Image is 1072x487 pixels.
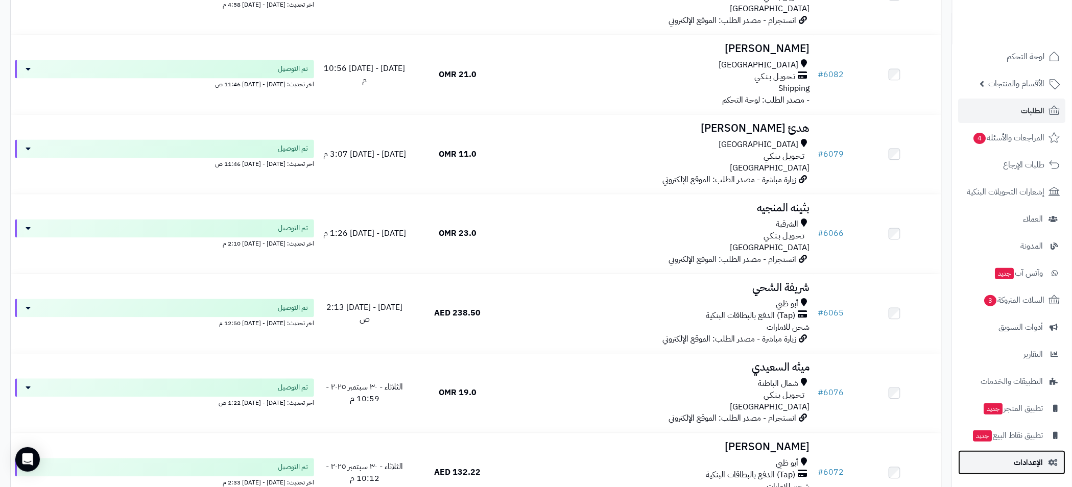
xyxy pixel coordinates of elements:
[15,397,314,407] div: اخر تحديث: [DATE] - [DATE] 1:22 ص
[439,386,477,399] span: 19.0 OMR
[669,412,797,424] span: انستجرام - مصدر الطلب: الموقع الإلكتروني
[508,441,810,453] h3: [PERSON_NAME]
[983,401,1043,416] span: تطبيق المتجر
[730,162,810,174] span: [GEOGRAPHIC_DATA]
[959,207,1066,231] a: العملاء
[959,180,1066,204] a: إشعارات التحويلات البنكية
[730,3,810,15] span: [GEOGRAPHIC_DATA]
[959,423,1066,448] a: تطبيق نقاط البيعجديد
[323,227,406,239] span: [DATE] - [DATE] 1:26 م
[974,133,986,144] span: 4
[663,333,797,345] span: زيارة مباشرة - مصدر الطلب: الموقع الإلكتروني
[818,227,824,239] span: #
[767,321,810,333] span: شحن للامارات
[959,315,1066,339] a: أدوات التسويق
[999,320,1043,334] span: أدوات التسويق
[706,469,796,481] span: (Tap) الدفع بالبطاقات البنكية
[15,317,314,328] div: اخر تحديث: [DATE] - [DATE] 12:50 م
[1023,212,1043,226] span: العملاء
[818,386,844,399] a: #6076
[1007,50,1045,64] span: لوحة التحكم
[508,43,810,55] h3: [PERSON_NAME]
[818,227,844,239] a: #6066
[764,151,805,162] span: تـحـويـل بـنـكـي
[278,382,308,393] span: تم التوصيل
[981,374,1043,388] span: التطبيقات والخدمات
[278,462,308,472] span: تم التوصيل
[995,268,1014,279] span: جديد
[755,71,796,83] span: تـحـويـل بـنـكـي
[764,389,805,401] span: تـحـويـل بـنـكـي
[776,218,799,230] span: الشرقية
[15,447,40,472] div: Open Intercom Messenger
[776,298,799,310] span: أبو ظبي
[818,307,824,319] span: #
[959,153,1066,177] a: طلبات الإرجاع
[730,241,810,254] span: [GEOGRAPHIC_DATA]
[818,68,844,81] a: #6082
[669,14,797,27] span: انستجرام - مصدر الطلب: الموقع الإلكتروني
[959,342,1066,367] a: التقارير
[439,68,477,81] span: 21.0 OMR
[504,35,814,114] td: - مصدر الطلب: لوحة التحكم
[439,227,477,239] span: 23.0 OMR
[278,223,308,233] span: تم التوصيل
[959,288,1066,312] a: السلات المتروكة3
[323,148,406,160] span: [DATE] - [DATE] 3:07 م
[326,381,403,405] span: الثلاثاء - ٣٠ سبتمبر ٢٠٢٥ - 10:59 م
[989,77,1045,91] span: الأقسام والمنتجات
[972,428,1043,443] span: تطبيق نقاط البيع
[278,143,308,154] span: تم التوصيل
[1014,455,1043,470] span: الإعدادات
[1021,104,1045,118] span: الطلبات
[669,253,797,265] span: انستجرام - مصدر الطلب: الموقع الإلكتروني
[985,295,997,306] span: 3
[663,174,797,186] span: زيارة مباشرة - مصدر الطلب: الموقع الإلكتروني
[959,99,1066,123] a: الطلبات
[959,396,1066,421] a: تطبيق المتجرجديد
[776,457,799,469] span: أبو ظبي
[959,450,1066,475] a: الإعدادات
[435,466,481,478] span: 132.22 AED
[706,310,796,322] span: (Tap) الدفع بالبطاقات البنكية
[959,261,1066,285] a: وآتس آبجديد
[326,301,402,325] span: [DATE] - [DATE] 2:13 ص
[984,403,1003,415] span: جديد
[1021,239,1043,253] span: المدونة
[439,148,477,160] span: 11.0 OMR
[508,282,810,294] h3: شريفة الشحي
[508,361,810,373] h3: ميثه السعيدي
[959,234,1066,258] a: المدونة
[1003,28,1062,49] img: logo-2.png
[15,476,314,487] div: اخر تحديث: [DATE] - [DATE] 2:33 م
[508,202,810,214] h3: بثينه المنجيه
[779,82,810,94] span: Shipping
[818,148,824,160] span: #
[967,185,1045,199] span: إشعارات التحويلات البنكية
[818,386,824,399] span: #
[719,139,799,151] span: [GEOGRAPHIC_DATA]
[15,78,314,89] div: اخر تحديث: [DATE] - [DATE] 11:46 ص
[818,68,824,81] span: #
[1004,158,1045,172] span: طلبات الإرجاع
[818,466,824,478] span: #
[278,64,308,74] span: تم التوصيل
[818,466,844,478] a: #6072
[435,307,481,319] span: 238.50 AED
[959,126,1066,150] a: المراجعات والأسئلة4
[764,230,805,242] span: تـحـويـل بـنـكـي
[326,460,403,484] span: الثلاثاء - ٣٠ سبتمبر ٢٠٢٥ - 10:12 م
[959,369,1066,394] a: التطبيقات والخدمات
[278,303,308,313] span: تم التوصيل
[818,148,844,160] a: #6079
[1024,347,1043,361] span: التقارير
[719,59,799,71] span: [GEOGRAPHIC_DATA]
[973,131,1045,145] span: المراجعات والأسئلة
[959,44,1066,69] a: لوحة التحكم
[15,158,314,168] div: اخر تحديث: [DATE] - [DATE] 11:46 ص
[730,401,810,413] span: [GEOGRAPHIC_DATA]
[984,293,1045,307] span: السلات المتروكة
[324,62,405,86] span: [DATE] - [DATE] 10:56 م
[15,237,314,248] div: اخر تحديث: [DATE] - [DATE] 2:10 م
[994,266,1043,280] span: وآتس آب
